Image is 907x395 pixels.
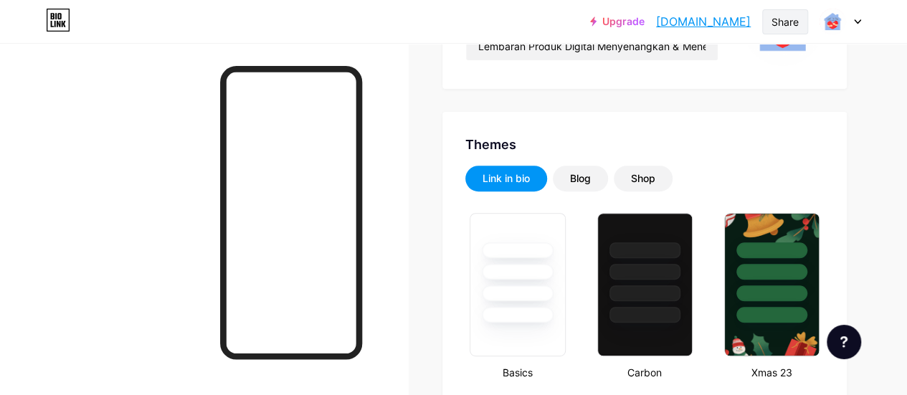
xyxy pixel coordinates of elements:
div: Blog [570,171,591,186]
div: Shop [631,171,655,186]
input: Bio [466,32,718,60]
img: digiserbablu [819,8,846,35]
div: Share [771,14,799,29]
div: Basics [465,365,569,380]
a: Upgrade [590,16,645,27]
div: Carbon [593,365,697,380]
div: Xmas 23 [720,365,824,380]
div: Link in bio [483,171,530,186]
a: [DOMAIN_NAME] [656,13,751,30]
div: Themes [465,135,824,154]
